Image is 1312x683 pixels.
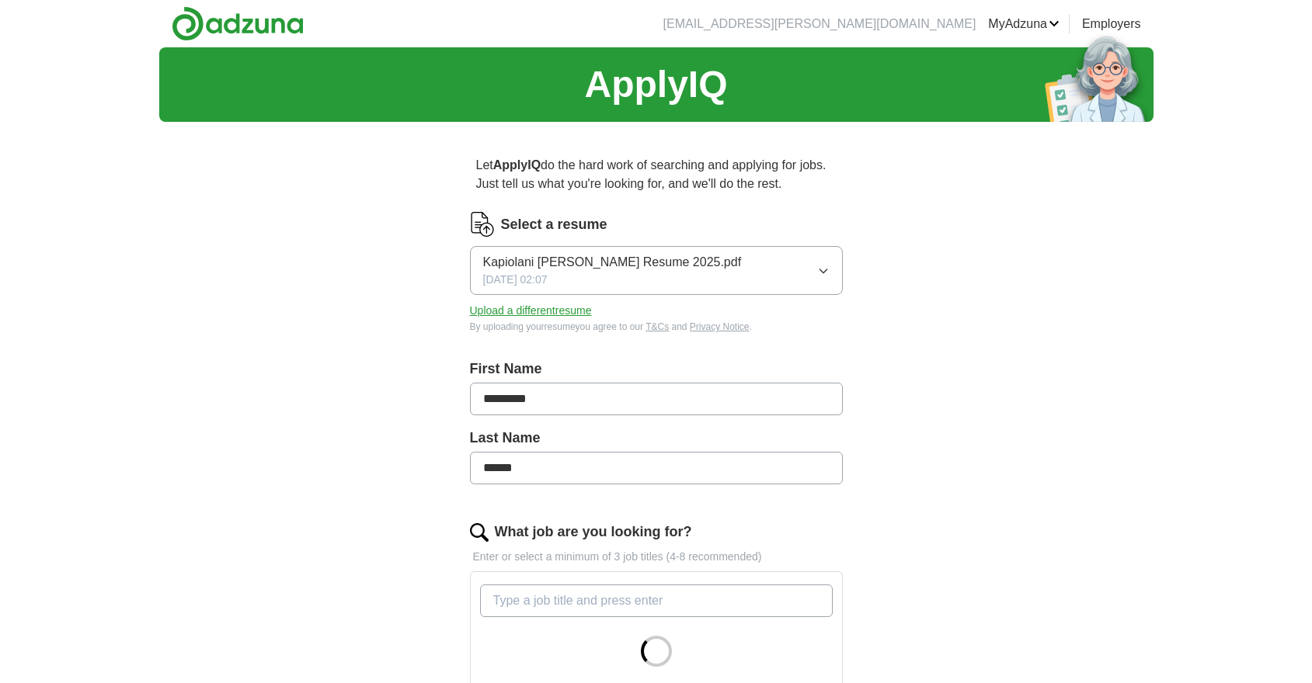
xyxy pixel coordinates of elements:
[1082,15,1141,33] a: Employers
[470,150,843,199] p: Let do the hard work of searching and applying for jobs. Just tell us what you're looking for, an...
[646,321,669,332] a: T&Cs
[470,212,495,237] img: CV Icon
[483,272,548,288] span: [DATE] 02:07
[483,253,742,272] span: Kapiolani [PERSON_NAME] Resume 2025.pdf
[501,214,607,235] label: Select a resume
[988,15,1060,33] a: MyAdzuna
[493,158,541,172] strong: ApplyIQ
[470,549,843,565] p: Enter or select a minimum of 3 job titles (4-8 recommended)
[470,523,489,542] img: search.png
[470,246,843,295] button: Kapiolani [PERSON_NAME] Resume 2025.pdf[DATE] 02:07
[690,321,750,332] a: Privacy Notice
[663,15,976,33] li: [EMAIL_ADDRESS][PERSON_NAME][DOMAIN_NAME]
[470,359,843,380] label: First Name
[480,584,833,617] input: Type a job title and press enter
[495,522,692,543] label: What job are you looking for?
[470,303,592,319] button: Upload a differentresume
[584,57,727,113] h1: ApplyIQ
[470,428,843,449] label: Last Name
[172,6,304,41] img: Adzuna logo
[470,320,843,334] div: By uploading your resume you agree to our and .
